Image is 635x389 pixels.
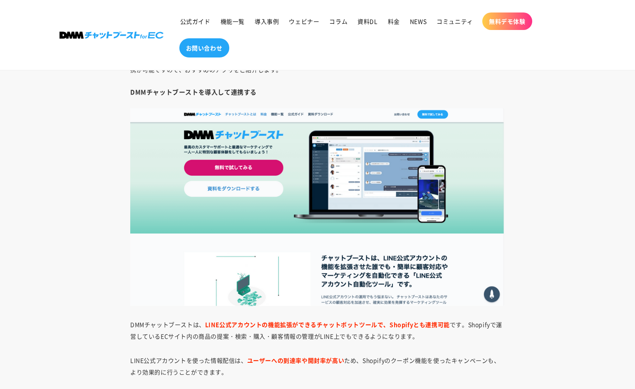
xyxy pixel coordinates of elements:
strong: ユーザーへの到達率や開封率が高い [247,356,345,364]
a: 資料DL [352,12,382,30]
p: DMMチャットブーストは、 です。Shopifyで運営しているECサイト内の商品の提案・検索・購入・顧客情報の管理がLINE上でもできるようになります。 [130,319,505,342]
a: コラム [324,12,352,30]
a: 料金 [383,12,405,30]
span: ウェビナー [289,17,319,25]
a: コミュニティ [432,12,478,30]
a: お問い合わせ [179,38,229,57]
a: NEWS [405,12,432,30]
span: コミュニティ [437,17,473,25]
span: 公式ガイド [180,17,211,25]
strong: LINE公式アカウントの機能拡張ができるチャットボットツールで、Shopifyとも連携可能 [205,320,450,329]
span: 導入事例 [255,17,279,25]
a: ウェビナー [284,12,324,30]
span: NEWS [410,17,427,25]
span: 料金 [388,17,400,25]
a: 機能一覧 [216,12,250,30]
span: お問い合わせ [186,44,223,52]
a: 公式ガイド [175,12,216,30]
span: 機能一覧 [221,17,245,25]
span: 無料デモ体験 [489,17,526,25]
span: 資料DL [357,17,377,25]
span: コラム [329,17,347,25]
p: LINE公式アカウントを使った情報配信は、 ため、Shopifyのクーポン機能を使ったキャンペーンも、より効果的に行うことができます。 [130,354,505,378]
a: 無料デモ体験 [482,12,532,30]
a: 導入事例 [250,12,284,30]
h4: DMMチャットブーストを導入して連携する [130,88,505,96]
img: 株式会社DMM Boost [60,32,164,39]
